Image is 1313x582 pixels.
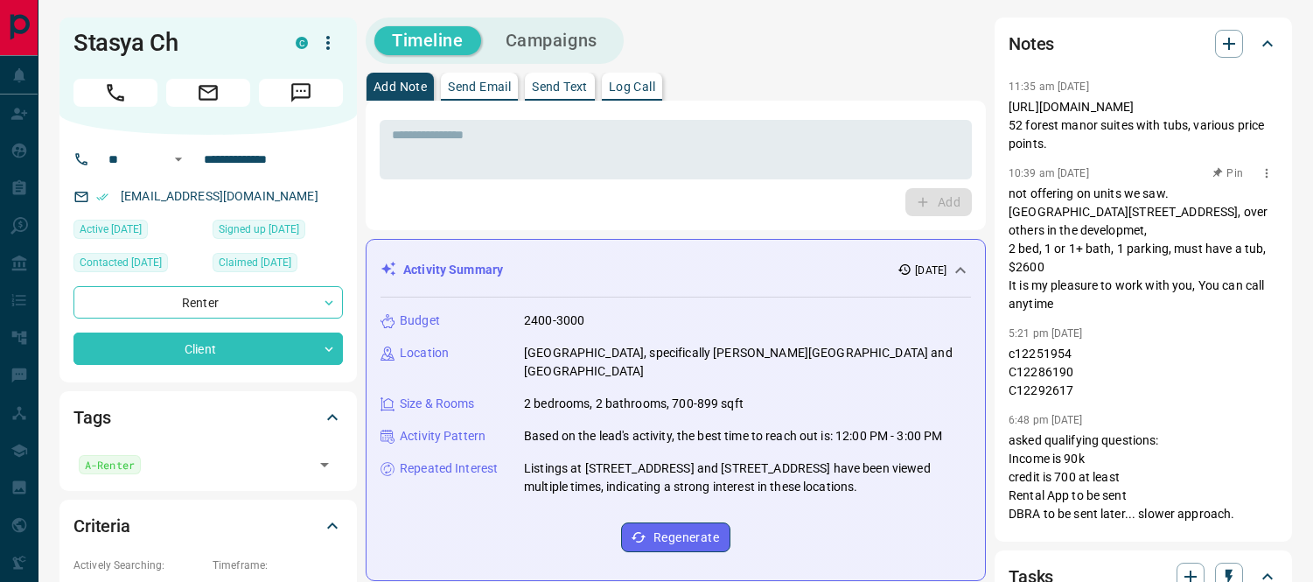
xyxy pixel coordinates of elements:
p: 2400-3000 [524,312,584,330]
div: Notes [1009,23,1278,65]
p: Timeframe: [213,557,343,573]
span: Claimed [DATE] [219,254,291,271]
p: Activity Pattern [400,427,485,445]
div: Criteria [73,505,343,547]
button: Campaigns [488,26,615,55]
button: Open [312,452,337,477]
p: Location [400,344,449,362]
p: Listings at [STREET_ADDRESS] and [STREET_ADDRESS] have been viewed multiple times, indicating a s... [524,459,971,496]
p: 11:35 am [DATE] [1009,81,1089,93]
p: Add Note [374,81,427,93]
span: Call [73,79,157,107]
a: [EMAIL_ADDRESS][DOMAIN_NAME] [121,189,318,203]
button: Pin [1203,165,1254,181]
button: Timeline [374,26,481,55]
p: [DATE] [915,263,946,278]
span: Active [DATE] [80,221,142,238]
span: Email [166,79,250,107]
div: Renter [73,286,343,319]
p: Repeated Interest [400,459,498,478]
p: 2 bedrooms, 2 bathrooms, 700-899 sqft [524,395,744,413]
div: Tags [73,396,343,438]
h2: Tags [73,403,110,431]
div: Thu Aug 14 2025 [73,220,204,244]
div: condos.ca [296,37,308,49]
p: 10:39 am [DATE] [1009,167,1089,179]
span: A-Renter [85,456,135,473]
p: Budget [400,312,440,330]
p: Send Text [532,81,588,93]
p: asked qualifying questions: Income is 90k credit is 700 at least Rental App to be sent DBRA to be... [1009,431,1278,523]
div: Client [73,333,343,365]
button: Regenerate [621,522,730,552]
p: Actively Searching: [73,557,204,573]
svg: Email Verified [96,191,108,203]
h2: Notes [1009,30,1054,58]
p: Size & Rooms [400,395,475,413]
p: 6:48 pm [DATE] [1009,414,1083,426]
span: Signed up [DATE] [219,221,299,238]
p: 5:21 pm [DATE] [1009,327,1083,340]
span: Message [259,79,343,107]
button: Open [168,149,189,170]
p: Log Call [609,81,655,93]
div: Sun Jul 20 2025 [73,253,204,277]
p: Based on the lead's activity, the best time to reach out is: 12:00 PM - 3:00 PM [524,427,942,445]
div: Sat Jun 14 2025 [213,220,343,244]
p: [URL][DOMAIN_NAME] 52 forest manor suites with tubs, various price points. [1009,98,1278,153]
div: Activity Summary[DATE] [381,254,971,286]
p: [GEOGRAPHIC_DATA], specifically [PERSON_NAME][GEOGRAPHIC_DATA] and [GEOGRAPHIC_DATA] [524,344,971,381]
p: c12251954 C12286190 C12292617 [1009,345,1278,400]
p: Send Email [448,81,511,93]
div: Sun Jun 15 2025 [213,253,343,277]
p: not offering on units we saw. [GEOGRAPHIC_DATA][STREET_ADDRESS], over others in the developmet, 2... [1009,185,1278,313]
p: Activity Summary [403,261,503,279]
h2: Criteria [73,512,130,540]
h1: Stasya Ch [73,29,269,57]
span: Contacted [DATE] [80,254,162,271]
